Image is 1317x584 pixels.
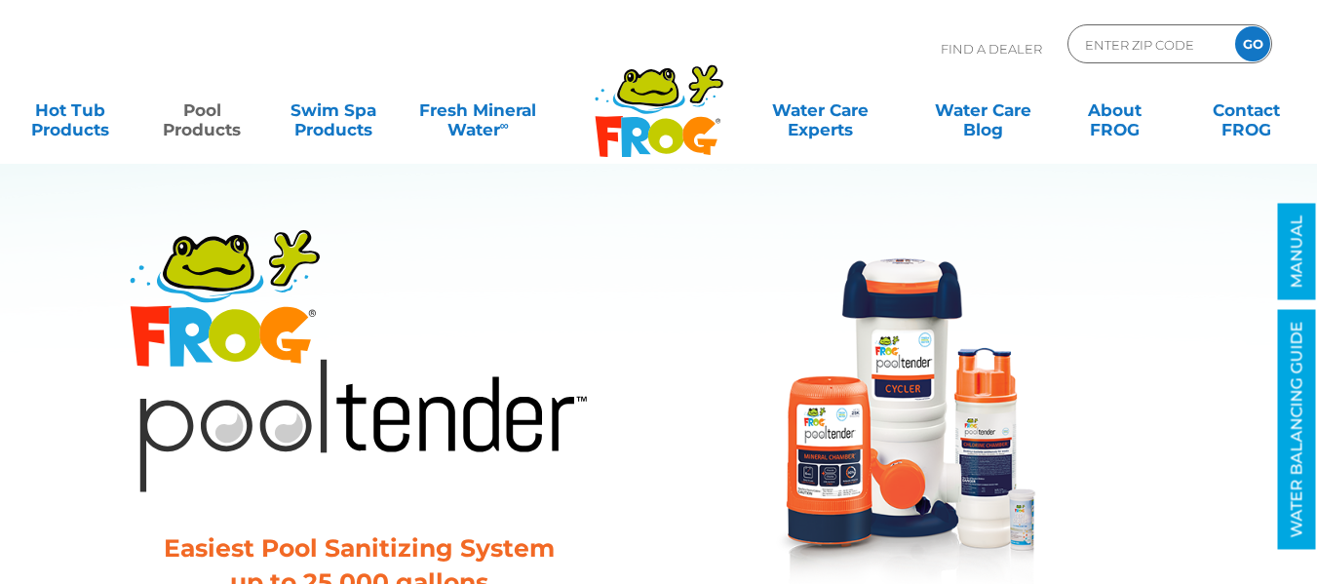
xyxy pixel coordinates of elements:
[941,24,1042,73] p: Find A Dealer
[1278,204,1316,300] a: MANUAL
[283,91,385,130] a: Swim SpaProducts
[1195,91,1298,130] a: ContactFROG
[151,91,253,130] a: PoolProducts
[1235,26,1270,61] input: GO
[414,91,542,130] a: Fresh MineralWater∞
[1278,310,1316,550] a: WATER BALANCING GUIDE
[123,219,596,497] img: Product Logo
[500,118,509,133] sup: ∞
[19,91,122,130] a: Hot TubProducts
[737,91,903,130] a: Water CareExperts
[1064,91,1166,130] a: AboutFROG
[932,91,1034,130] a: Water CareBlog
[584,39,734,158] img: Frog Products Logo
